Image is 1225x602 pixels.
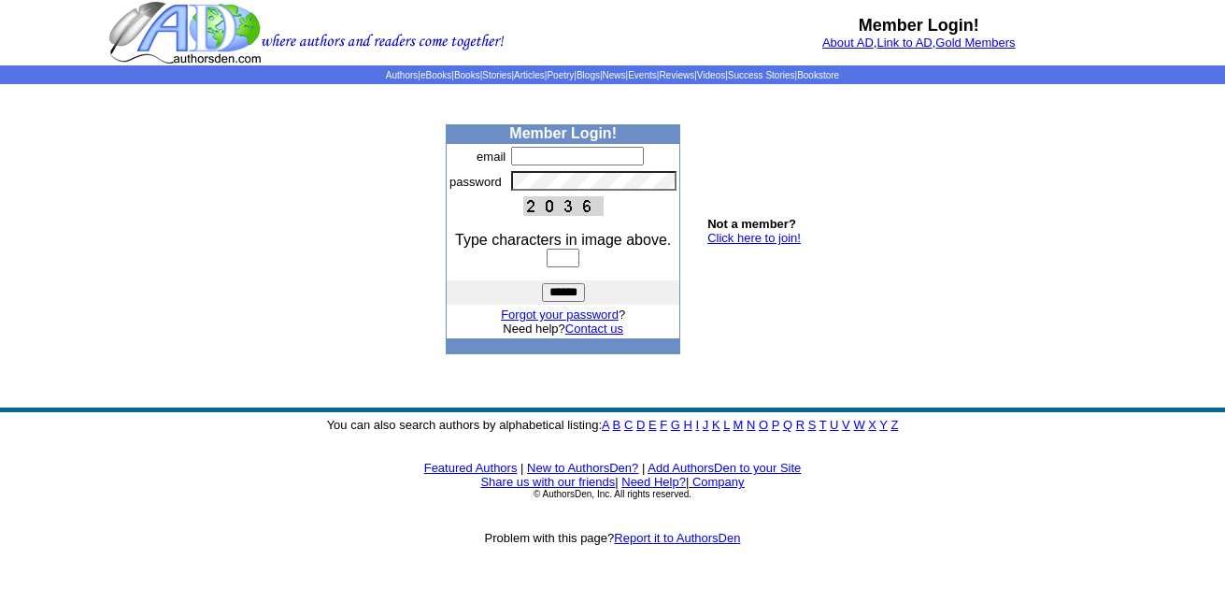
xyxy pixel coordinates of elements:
[759,418,768,432] a: O
[660,418,667,432] a: F
[734,418,744,432] a: M
[868,418,876,432] a: X
[613,418,621,432] a: B
[534,489,691,499] font: © AuthorsDen, Inc. All rights reserved.
[642,461,645,475] font: |
[424,461,518,475] a: Featured Authors
[697,70,725,80] a: Videos
[879,418,887,432] a: Y
[684,418,692,432] a: H
[454,70,480,80] a: Books
[707,231,801,245] a: Click here to join!
[477,150,506,164] font: email
[876,36,932,50] a: Link to AD
[671,418,680,432] a: G
[455,232,671,248] font: Type characters in image above.
[577,70,600,80] a: Blogs
[822,36,1016,50] font: , ,
[696,418,700,432] a: I
[509,125,617,141] b: Member Login!
[527,461,638,475] a: New to AuthorsDen?
[603,70,626,80] a: News
[614,531,740,545] a: Report it to AuthorsDen
[842,418,850,432] a: V
[565,322,623,336] a: Contact us
[703,418,709,432] a: J
[501,308,625,322] font: ?
[636,418,645,432] a: D
[707,217,796,231] b: Not a member?
[822,36,874,50] a: About AD
[819,418,827,432] a: T
[480,475,615,489] a: Share us with our friends
[686,475,745,489] font: |
[420,70,451,80] a: eBooks
[796,418,805,432] a: R
[712,418,720,432] a: K
[514,70,545,80] a: Articles
[449,175,502,189] font: password
[859,16,979,35] b: Member Login!
[547,70,574,80] a: Poetry
[935,36,1015,50] a: Gold Members
[797,70,839,80] a: Bookstore
[327,418,899,432] font: You can also search authors by alphabetical listing:
[747,418,755,432] a: N
[615,475,618,489] font: |
[503,322,623,336] font: Need help?
[628,70,657,80] a: Events
[723,418,730,432] a: L
[386,70,839,80] span: | | | | | | | | | | | |
[692,475,745,489] a: Company
[520,461,523,475] font: |
[648,418,657,432] a: E
[659,70,694,80] a: Reviews
[621,475,686,489] a: Need Help?
[783,418,792,432] a: Q
[853,418,864,432] a: W
[830,418,838,432] a: U
[482,70,511,80] a: Stories
[648,461,801,475] a: Add AuthorsDen to your Site
[772,418,779,432] a: P
[602,418,609,432] a: A
[890,418,898,432] a: Z
[386,70,418,80] a: Authors
[728,70,795,80] a: Success Stories
[485,531,741,545] font: Problem with this page?
[808,418,817,432] a: S
[523,196,604,216] img: This Is CAPTCHA Image
[624,418,633,432] a: C
[501,308,619,322] a: Forgot your password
